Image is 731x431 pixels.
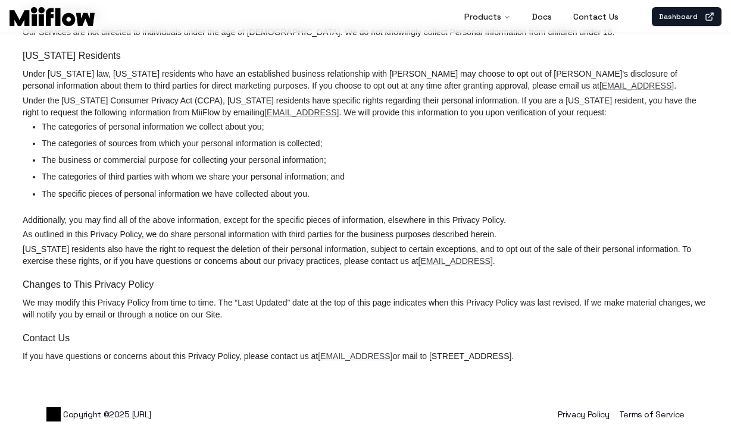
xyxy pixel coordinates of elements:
p: As outlined in this Privacy Policy, we do share personal information with third parties for the b... [23,228,708,240]
p: Additionally, you may find all of the above information, except for the specific pieces of inform... [23,214,708,226]
a: [EMAIL_ADDRESS] [599,81,674,90]
li: The categories of third parties with whom we share your personal information; and [42,171,708,187]
a: Dashboard [652,7,721,26]
p: Under [US_STATE] law, [US_STATE] residents who have an established business relationship with [PE... [23,68,708,92]
a: Docs [523,5,561,29]
p: [US_STATE] residents also have the right to request the deletion of their personal information, s... [23,243,708,267]
img: Logo [46,407,61,421]
p: We may modify this Privacy Policy from time to time. The “Last Updated” date at the top of this p... [23,297,708,320]
li: The categories of sources from which your personal information is collected; [42,137,708,154]
img: Logo [10,7,95,26]
a: [URL] [132,408,151,420]
a: [US_STATE] Residents [23,51,121,61]
a: Contact Us [23,333,70,343]
p: Under the [US_STATE] Consumer Privacy Act (CCPA), [US_STATE] residents have specific rights regar... [23,95,708,118]
a: [EMAIL_ADDRESS] [264,108,339,117]
span: Copyright © 2025 [46,407,151,421]
a: Terms of Service [619,409,685,420]
a: [EMAIL_ADDRESS] [318,351,392,361]
nav: Main [455,5,628,29]
p: If you have questions or concerns about this Privacy Policy, please contact us at or mail to [STR... [23,350,708,362]
li: The categories of personal information we collect about you; [42,121,708,137]
li: The specific pieces of personal information we have collected about you. [42,188,708,205]
a: Changes to This Privacy Policy [23,279,154,290]
a: [EMAIL_ADDRESS] [418,256,493,266]
button: Products [455,5,520,29]
li: The business or commercial purpose for collecting your personal information; [42,154,708,171]
a: Privacy Policy [558,409,609,420]
a: Contact Us [564,5,628,29]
